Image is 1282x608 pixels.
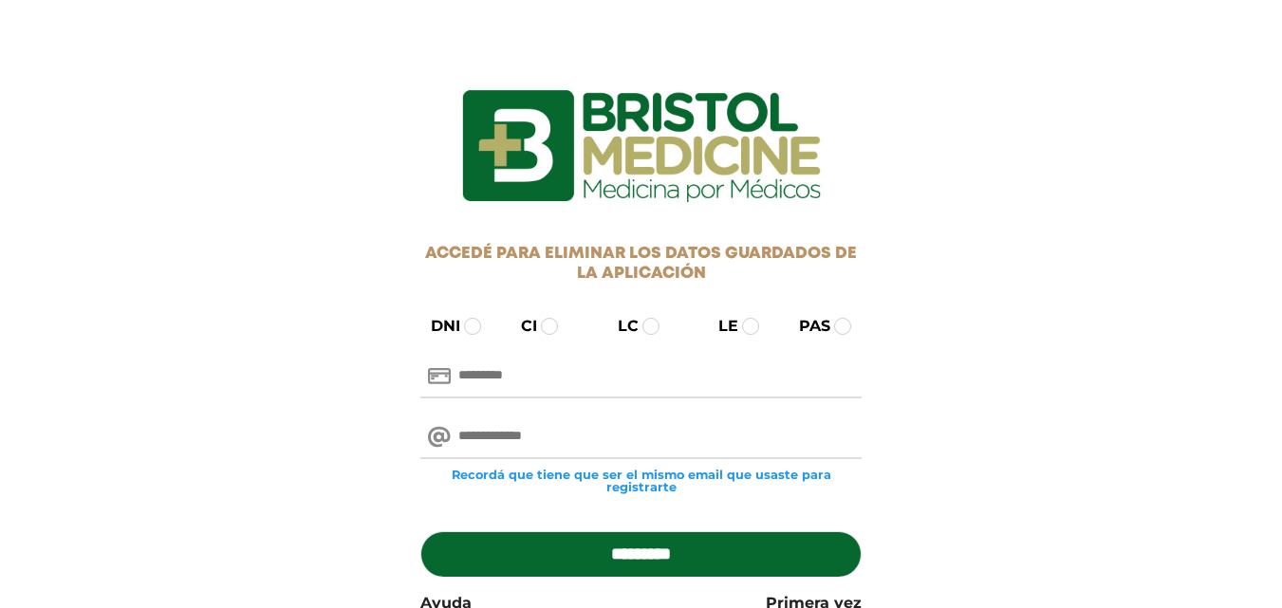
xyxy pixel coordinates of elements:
[420,245,862,284] h1: Accedé para eliminar los datos guardados de la aplicación
[701,315,738,338] label: LE
[385,23,898,269] img: logo_ingresarbristol.jpg
[601,315,639,338] label: LC
[782,315,830,338] label: PAS
[504,315,537,338] label: CI
[414,315,460,338] label: DNI
[420,469,862,493] small: Recordá que tiene que ser el mismo email que usaste para registrarte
